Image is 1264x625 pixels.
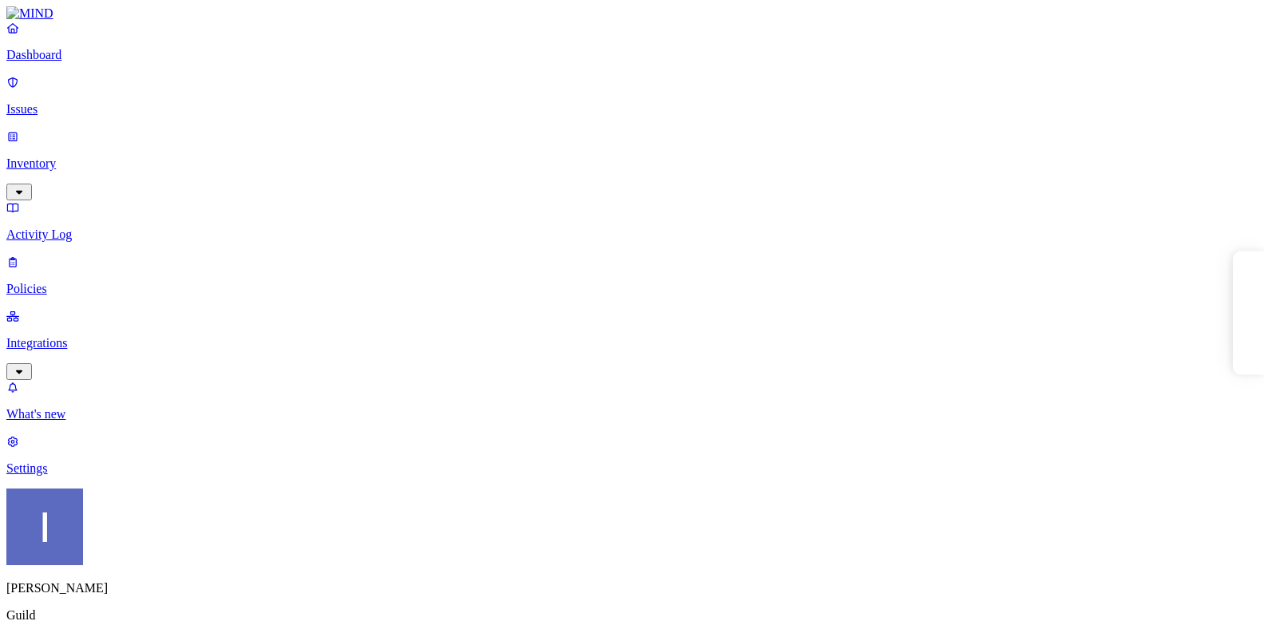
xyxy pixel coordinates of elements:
[6,461,1258,476] p: Settings
[6,407,1258,421] p: What's new
[6,6,1258,21] a: MIND
[6,255,1258,296] a: Policies
[6,48,1258,62] p: Dashboard
[6,129,1258,198] a: Inventory
[6,21,1258,62] a: Dashboard
[6,156,1258,171] p: Inventory
[6,336,1258,350] p: Integrations
[6,282,1258,296] p: Policies
[6,227,1258,242] p: Activity Log
[6,581,1258,595] p: [PERSON_NAME]
[6,434,1258,476] a: Settings
[6,489,83,565] img: Itai Schwartz
[6,75,1258,117] a: Issues
[6,608,1258,623] p: Guild
[6,200,1258,242] a: Activity Log
[6,380,1258,421] a: What's new
[6,102,1258,117] p: Issues
[6,6,53,21] img: MIND
[6,309,1258,378] a: Integrations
